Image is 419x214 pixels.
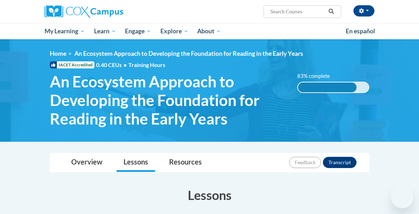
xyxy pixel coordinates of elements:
a: Explore [156,23,193,39]
span: An Ecosystem Approach to Developing the Foundation for Reading in the Early Years [74,50,303,57]
button: Transcript [323,157,357,168]
button: Search [326,7,337,16]
span: Explore [160,27,188,35]
div: Main menu [39,23,380,39]
div: 83% complete [298,82,357,92]
a: En español [341,24,380,39]
a: Lessons [117,153,155,172]
input: Search Courses [270,7,326,16]
span: • [124,61,127,68]
span: About [197,27,221,35]
button: Feedback [289,157,321,168]
a: About [193,23,226,39]
span: Learn [94,27,116,35]
span: Engage [125,27,151,35]
span: 0.40 CEUs [96,61,128,69]
iframe: Button to launch messaging window [391,186,413,208]
a: Overview [64,153,109,172]
a: Learn [89,23,121,39]
a: Home [50,50,66,57]
span: My Learning [45,27,85,35]
h3: Lessons [50,186,369,204]
label: 83% complete [297,72,338,80]
a: Resources [162,153,209,172]
a: Cox Campus [45,5,147,18]
span: IACET Accredited [50,61,94,68]
button: Account Settings [353,5,374,16]
img: Cox Campus [45,5,123,18]
a: My Learning [40,23,89,39]
span: Training Hours [128,61,165,68]
span: En español [346,27,375,35]
span: An Ecosystem Approach to Developing the Foundation for Reading in the Early Years [50,72,287,128]
a: Engage [120,23,156,39]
